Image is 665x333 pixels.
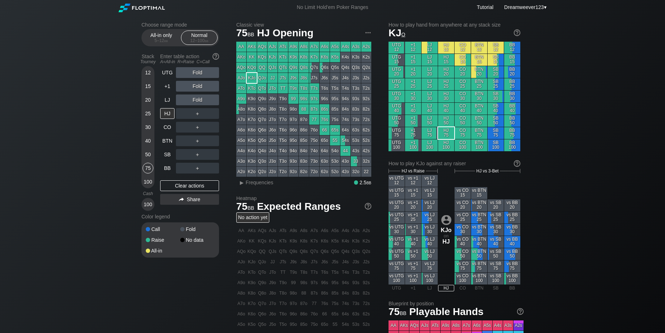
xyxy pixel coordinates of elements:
[351,135,361,145] div: 53s
[422,91,438,102] div: LJ 30
[143,81,153,92] div: 15
[160,67,175,78] div: UTG
[488,78,504,90] div: SB 25
[504,127,520,139] div: BB 75
[160,81,175,92] div: +1
[320,135,330,145] div: 65o
[288,167,298,177] div: 92o
[351,115,361,125] div: 73s
[422,78,438,90] div: LJ 25
[160,94,175,105] div: LJ
[257,115,267,125] div: Q7o
[145,31,178,45] div: All-in only
[340,94,350,104] div: 94s
[361,42,371,52] div: A2s
[143,199,153,210] div: 100
[361,94,371,104] div: 92s
[247,83,257,93] div: KTo
[351,52,361,62] div: K3s
[309,146,319,156] div: 74o
[176,94,219,105] div: Fold
[389,54,405,66] div: UTG 15
[183,31,216,45] div: Normal
[438,78,454,90] div: HJ 25
[516,307,524,315] img: help.32db89a4.svg
[143,122,153,133] div: 30
[247,104,257,114] div: K8o
[405,78,421,90] div: +1 25
[340,156,350,166] div: 43o
[389,115,405,127] div: UTG 50
[361,104,371,114] div: 82s
[504,66,520,78] div: BB 20
[299,42,309,52] div: A8s
[143,135,153,146] div: 40
[278,125,288,135] div: T6o
[422,54,438,66] div: LJ 15
[389,42,405,54] div: UTG 12
[160,163,175,174] div: BB
[504,78,520,90] div: BB 25
[471,115,487,127] div: BTN 50
[288,42,298,52] div: A9s
[361,63,371,73] div: Q2s
[504,103,520,115] div: BB 40
[364,202,372,210] img: help.32db89a4.svg
[247,146,257,156] div: K4o
[455,139,471,151] div: CO 100
[257,42,267,52] div: AQs
[361,135,371,145] div: 52s
[455,42,471,54] div: CO 12
[268,115,278,125] div: J7o
[286,4,379,12] div: No Limit Hold’em Poker Ranges
[268,94,278,104] div: J9o
[422,139,438,151] div: LJ 100
[236,83,246,93] div: ATo
[176,67,219,78] div: Fold
[320,125,330,135] div: 66
[330,104,340,114] div: 85s
[340,146,350,156] div: 44
[340,52,350,62] div: K4s
[299,167,309,177] div: 82o
[504,54,520,66] div: BB 15
[247,156,257,166] div: K3o
[236,94,246,104] div: A9o
[236,104,246,114] div: A8o
[488,66,504,78] div: SB 20
[405,66,421,78] div: +1 20
[438,91,454,102] div: HJ 30
[309,94,319,104] div: 97s
[164,38,168,43] span: bb
[488,127,504,139] div: SB 75
[361,52,371,62] div: K2s
[236,73,246,83] div: AJo
[299,73,309,83] div: J8s
[299,146,309,156] div: 84o
[455,103,471,115] div: CO 40
[257,52,267,62] div: KQs
[268,63,278,73] div: QJs
[455,127,471,139] div: CO 75
[438,103,454,115] div: HJ 40
[268,146,278,156] div: J4o
[309,104,319,114] div: 87s
[247,52,257,62] div: KK
[118,4,164,12] img: Floptimal logo
[236,135,246,145] div: A5o
[389,161,520,166] div: How to play KJo against any raiser
[422,66,438,78] div: LJ 20
[471,139,487,151] div: BTN 100
[146,38,176,43] div: 5 – 12
[309,73,319,83] div: J7s
[320,73,330,83] div: J6s
[176,149,219,160] div: ＋
[247,94,257,104] div: K9o
[288,146,298,156] div: 94o
[320,63,330,73] div: Q6s
[351,156,361,166] div: 33
[513,159,521,167] img: help.32db89a4.svg
[455,115,471,127] div: CO 50
[299,83,309,93] div: T8s
[146,227,180,232] div: Call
